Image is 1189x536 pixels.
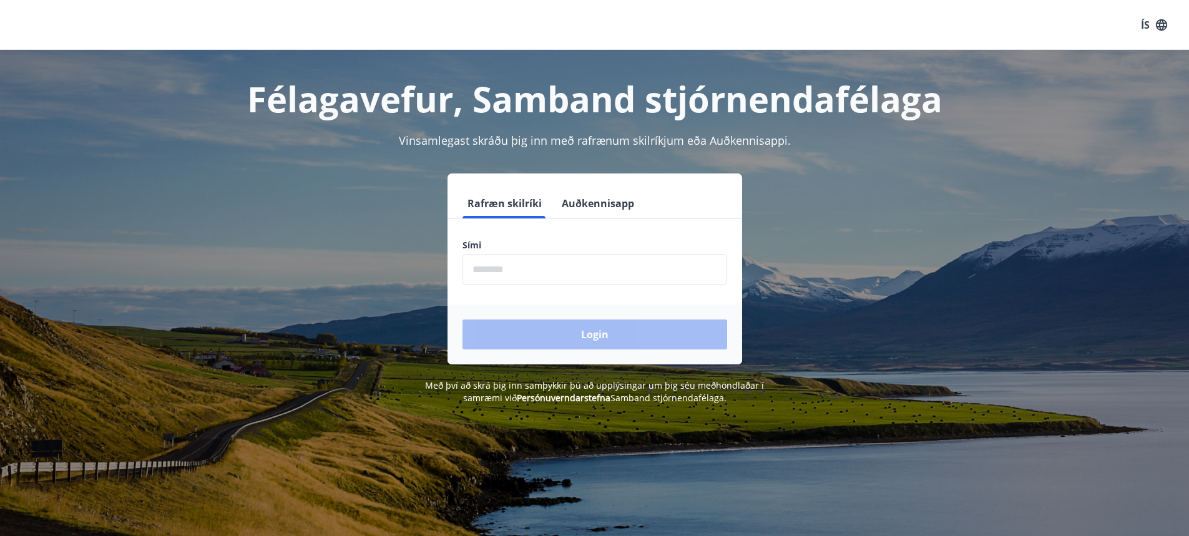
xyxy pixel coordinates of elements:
[462,239,727,251] label: Sími
[462,188,547,218] button: Rafræn skilríki
[557,188,639,218] button: Auðkennisapp
[425,379,764,404] span: Með því að skrá þig inn samþykkir þú að upplýsingar um þig séu meðhöndlaðar í samræmi við Samband...
[517,392,610,404] a: Persónuverndarstefna
[399,133,791,148] span: Vinsamlegast skráðu þig inn með rafrænum skilríkjum eða Auðkennisappi.
[1134,14,1174,36] button: ÍS
[160,75,1029,122] h1: Félagavefur, Samband stjórnendafélaga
